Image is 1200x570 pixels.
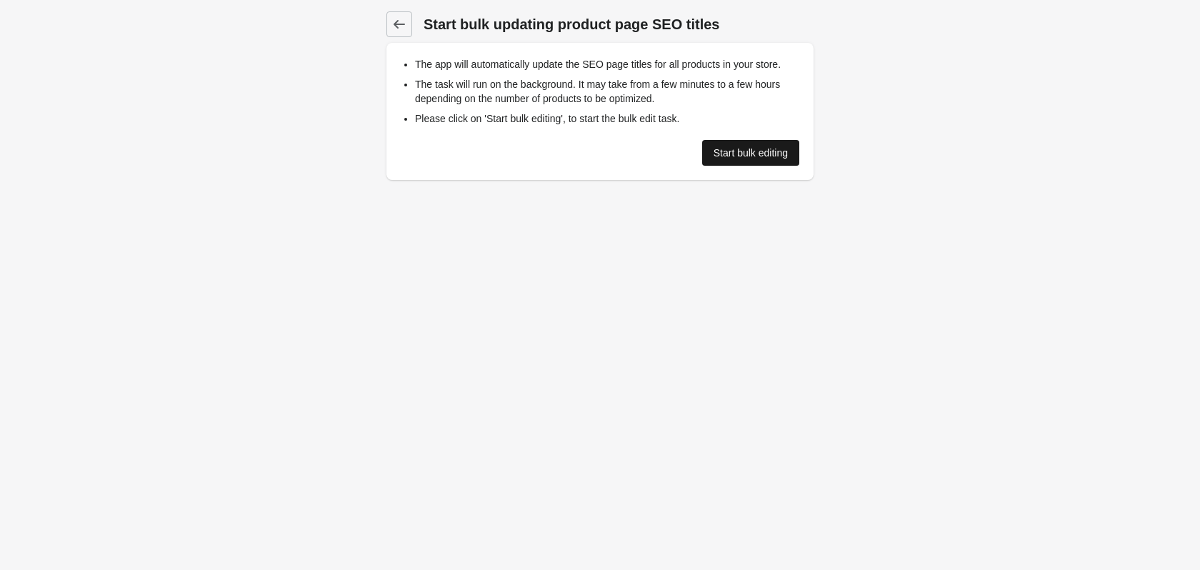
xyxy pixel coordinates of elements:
[415,57,799,71] li: The app will automatically update the SEO page titles for all products in your store.
[415,77,799,106] li: The task will run on the background. It may take from a few minutes to a few hours depending on t...
[702,140,799,166] a: Start bulk editing
[415,111,799,126] li: Please click on 'Start bulk editing', to start the bulk edit task.
[424,14,814,34] h1: Start bulk updating product page SEO titles
[714,147,788,159] div: Start bulk editing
